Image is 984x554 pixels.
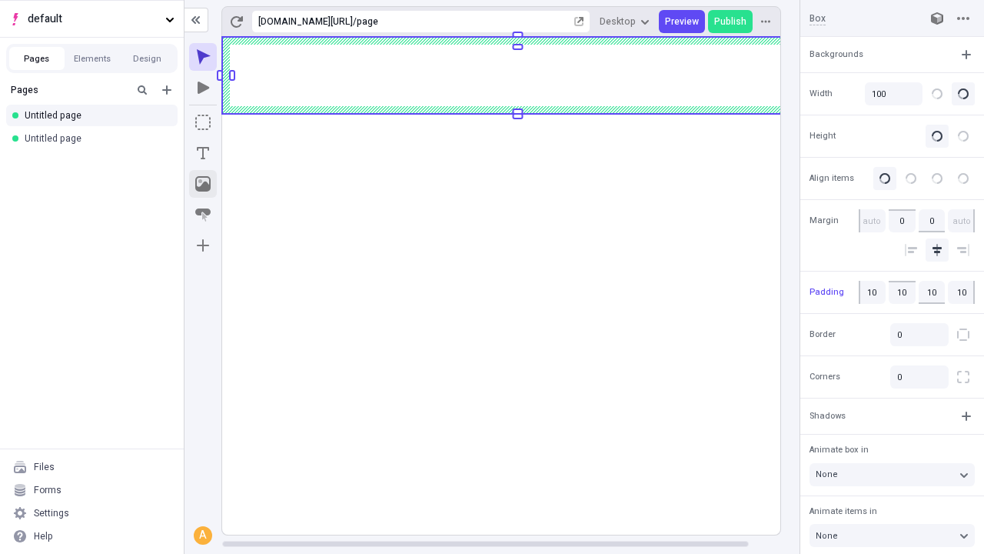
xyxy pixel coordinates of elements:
div: Settings [34,507,69,519]
input: auto [919,209,946,232]
span: Padding [809,285,844,299]
div: A [195,528,211,543]
span: Animate box in [809,443,869,456]
div: Pages [11,84,127,96]
div: [URL][DOMAIN_NAME] [258,15,353,28]
button: Design [120,47,175,70]
button: Align left [899,239,922,262]
button: Align center [926,239,949,262]
button: Align right [952,239,975,262]
span: Width [809,87,833,100]
button: Button [189,201,217,229]
button: Pages [9,47,65,70]
button: None [809,463,975,486]
input: auto [889,209,916,232]
span: Shadows [809,409,846,422]
span: default [28,11,159,28]
span: None [816,529,838,542]
button: Top [873,167,896,190]
button: Add new [158,81,176,99]
button: Bottom [926,167,949,190]
div: Help [34,530,53,542]
span: Preview [665,15,699,28]
input: auto [948,209,975,232]
div: Untitled page [25,132,165,145]
span: Corners [809,371,840,384]
span: Animate items in [809,505,877,518]
button: Desktop [593,10,656,33]
span: Height [809,129,836,142]
div: / [353,15,357,28]
button: Space between [952,167,975,190]
button: Auto [926,125,949,148]
button: Stretch [952,125,975,148]
button: Text [189,139,217,167]
button: Publish [708,10,753,33]
button: None [809,524,975,547]
button: Middle [899,167,922,190]
span: None [816,468,838,481]
input: auto [859,209,886,232]
button: Preview [659,10,705,33]
button: Percentage [952,82,975,105]
span: Backgrounds [809,48,863,61]
span: Publish [714,15,746,28]
span: Desktop [600,15,636,28]
div: page [357,15,571,28]
button: Pixels [926,82,949,105]
button: Image [189,170,217,198]
div: Files [34,461,55,473]
button: Box [189,108,217,136]
span: Border [809,329,836,342]
span: Margin [809,215,839,228]
input: Box [809,12,910,25]
button: Elements [65,47,120,70]
div: Forms [34,484,61,496]
div: Untitled page [25,109,165,122]
span: Align items [809,172,854,185]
